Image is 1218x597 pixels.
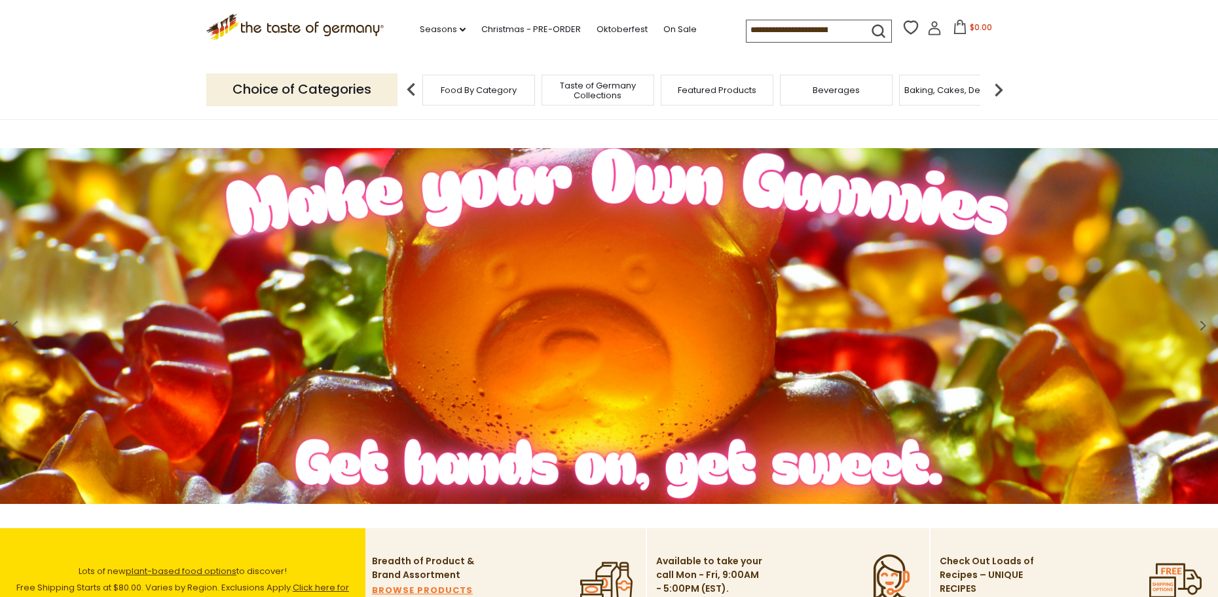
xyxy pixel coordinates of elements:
[986,77,1012,103] img: next arrow
[813,85,860,95] a: Beverages
[970,22,992,33] span: $0.00
[481,22,581,37] a: Christmas - PRE-ORDER
[372,554,480,582] p: Breadth of Product & Brand Assortment
[441,85,517,95] a: Food By Category
[940,554,1035,596] p: Check Out Loads of Recipes – UNIQUE RECIPES
[597,22,648,37] a: Oktoberfest
[904,85,1006,95] a: Baking, Cakes, Desserts
[678,85,756,95] a: Featured Products
[545,81,650,100] a: Taste of Germany Collections
[398,77,424,103] img: previous arrow
[944,20,1000,39] button: $0.00
[126,565,236,577] a: plant-based food options
[206,73,397,106] p: Choice of Categories
[420,22,466,37] a: Seasons
[663,22,697,37] a: On Sale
